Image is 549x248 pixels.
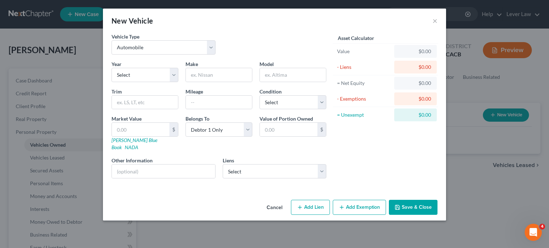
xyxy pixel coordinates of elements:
[337,64,391,71] div: - Liens
[261,201,288,215] button: Cancel
[400,80,431,87] div: $0.00
[186,68,252,82] input: ex. Nissan
[259,115,313,122] label: Value of Portion Owned
[337,80,391,87] div: = Net Equity
[337,48,391,55] div: Value
[259,60,274,68] label: Model
[112,88,122,95] label: Trim
[112,165,215,178] input: (optional)
[400,111,431,118] div: $0.00
[112,96,178,109] input: ex. LS, LT, etc
[112,123,169,136] input: 0.00
[337,95,391,102] div: - Exemptions
[400,64,431,71] div: $0.00
[317,123,326,136] div: $
[259,88,282,95] label: Condition
[186,61,198,67] span: Make
[186,96,252,109] input: --
[338,34,374,42] label: Asset Calculator
[112,33,139,40] label: Vehicle Type
[112,157,153,164] label: Other Information
[186,88,203,95] label: Mileage
[333,200,386,215] button: Add Exemption
[539,224,545,229] span: 4
[389,200,437,215] button: Save & Close
[337,111,391,118] div: = Unexempt
[400,95,431,102] div: $0.00
[525,224,542,241] iframe: Intercom live chat
[223,157,234,164] label: Liens
[260,123,317,136] input: 0.00
[400,48,431,55] div: $0.00
[112,115,142,122] label: Market Value
[291,200,330,215] button: Add Lien
[169,123,178,136] div: $
[112,16,153,26] div: New Vehicle
[432,16,437,25] button: ×
[112,60,122,68] label: Year
[186,116,209,122] span: Belongs To
[260,68,326,82] input: ex. Altima
[125,144,138,150] a: NADA
[112,137,157,150] a: [PERSON_NAME] Blue Book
